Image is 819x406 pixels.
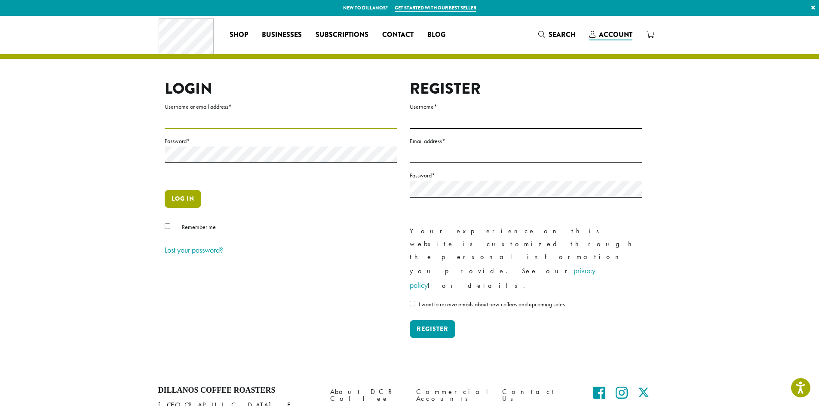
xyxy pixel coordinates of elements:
[410,225,642,293] p: Your experience on this website is customized through the personal information you provide. See o...
[382,30,414,40] span: Contact
[410,301,415,306] input: I want to receive emails about new coffees and upcoming sales.
[502,386,575,404] a: Contact Us
[531,27,583,42] a: Search
[165,190,201,208] button: Log in
[549,30,576,40] span: Search
[427,30,445,40] span: Blog
[330,386,403,404] a: About DCR Coffee
[410,101,642,112] label: Username
[416,386,489,404] a: Commercial Accounts
[410,79,642,98] h2: Register
[165,245,223,255] a: Lost your password?
[410,266,595,290] a: privacy policy
[262,30,302,40] span: Businesses
[410,320,455,338] button: Register
[165,101,397,112] label: Username or email address
[165,136,397,147] label: Password
[158,386,317,395] h4: Dillanos Coffee Roasters
[316,30,368,40] span: Subscriptions
[410,170,642,181] label: Password
[230,30,248,40] span: Shop
[419,300,566,308] span: I want to receive emails about new coffees and upcoming sales.
[599,30,632,40] span: Account
[395,4,476,12] a: Get started with our best seller
[182,223,216,231] span: Remember me
[165,79,397,98] h2: Login
[410,136,642,147] label: Email address
[223,28,255,42] a: Shop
